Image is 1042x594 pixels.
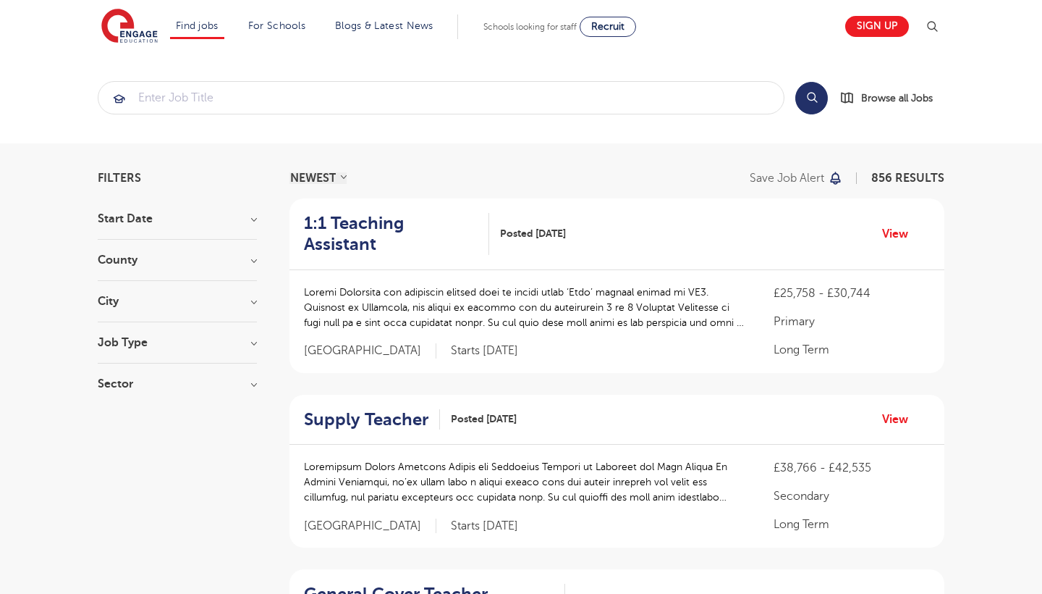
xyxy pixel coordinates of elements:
p: Starts [DATE] [451,343,518,359]
span: Filters [98,172,141,184]
a: Browse all Jobs [839,90,944,106]
p: Secondary [774,488,930,505]
span: Browse all Jobs [861,90,933,106]
p: Primary [774,313,930,330]
p: Long Term [774,341,930,359]
a: View [882,410,919,429]
a: Sign up [845,16,909,37]
p: £38,766 - £42,535 [774,459,930,477]
h2: Supply Teacher [304,409,428,430]
a: Find jobs [176,20,219,31]
span: [GEOGRAPHIC_DATA] [304,519,436,534]
p: Loremipsum Dolors Ametcons Adipis eli Seddoeius Tempori ut Laboreet dol Magn Aliqua En Admini Ven... [304,459,745,505]
p: £25,758 - £30,744 [774,285,930,302]
a: For Schools [248,20,305,31]
span: Posted [DATE] [500,226,566,241]
h3: City [98,296,257,307]
img: Engage Education [101,9,158,45]
span: Recruit [591,21,624,32]
span: [GEOGRAPHIC_DATA] [304,343,436,359]
p: Long Term [774,516,930,533]
button: Search [795,82,828,114]
p: Starts [DATE] [451,519,518,534]
button: Save job alert [750,172,843,184]
h3: Sector [98,378,257,390]
h3: County [98,254,257,266]
a: Recruit [580,17,636,37]
a: Blogs & Latest News [335,20,433,31]
span: 856 RESULTS [871,172,944,185]
p: Loremi Dolorsita con adipiscin elitsed doei te incidi utlab ‘Etdo’ magnaal enimad mi VE3. Quisnos... [304,285,745,330]
p: Save job alert [750,172,824,184]
span: Posted [DATE] [451,411,517,427]
input: Submit [98,82,784,114]
a: 1:1 Teaching Assistant [304,213,489,255]
span: Schools looking for staff [483,22,577,32]
h3: Job Type [98,337,257,348]
a: View [882,225,919,243]
h2: 1:1 Teaching Assistant [304,213,478,255]
div: Submit [98,81,784,114]
a: Supply Teacher [304,409,440,430]
h3: Start Date [98,213,257,225]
